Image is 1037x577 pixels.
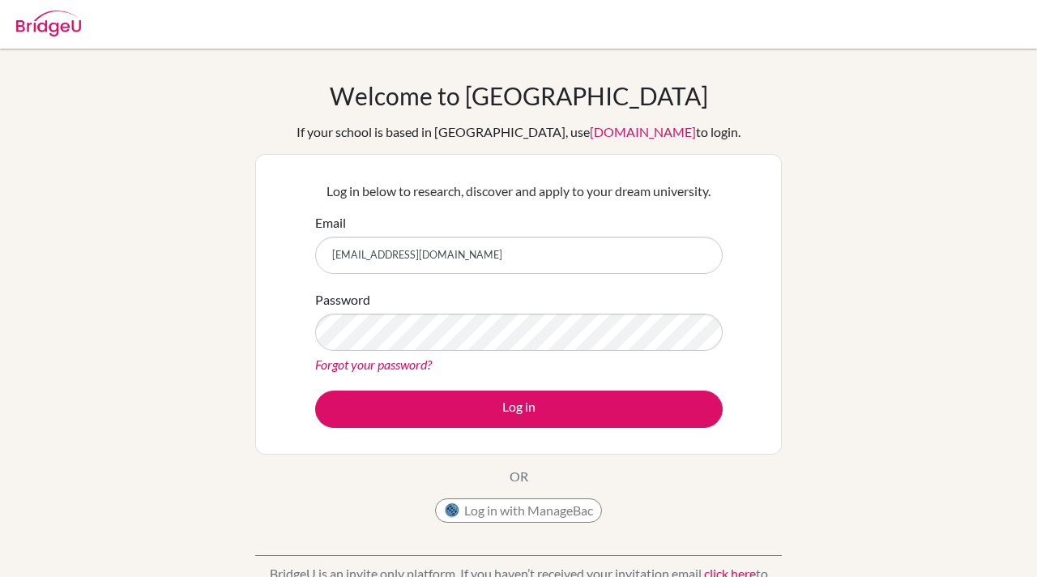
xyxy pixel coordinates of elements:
[330,81,708,110] h1: Welcome to [GEOGRAPHIC_DATA]
[16,11,81,36] img: Bridge-U
[590,124,696,139] a: [DOMAIN_NAME]
[315,213,346,233] label: Email
[435,498,602,523] button: Log in with ManageBac
[297,122,740,142] div: If your school is based in [GEOGRAPHIC_DATA], use to login.
[510,467,528,486] p: OR
[315,182,723,201] p: Log in below to research, discover and apply to your dream university.
[315,290,370,310] label: Password
[315,391,723,428] button: Log in
[315,357,432,372] a: Forgot your password?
